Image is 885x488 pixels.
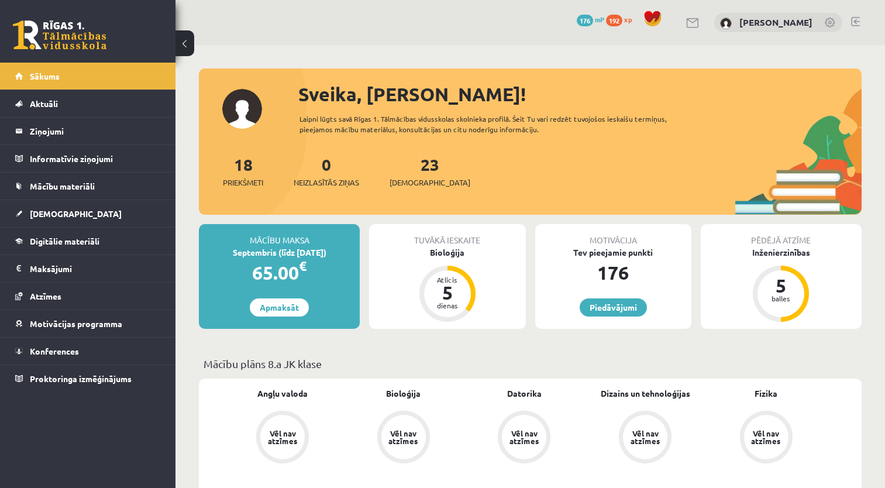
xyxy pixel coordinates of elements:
[15,63,161,90] a: Sākums
[30,145,161,172] legend: Informatīvie ziņojumi
[430,276,465,283] div: Atlicis
[30,346,79,356] span: Konferences
[390,177,470,188] span: [DEMOGRAPHIC_DATA]
[15,228,161,255] a: Digitālie materiāli
[15,145,161,172] a: Informatīvie ziņojumi
[299,114,697,135] div: Laipni lūgts savā Rīgas 1. Tālmācības vidusskolas skolnieka profilā. Šeit Tu vari redzēt tuvojošo...
[601,387,690,400] a: Dizains un tehnoloģijas
[577,15,593,26] span: 176
[701,246,862,259] div: Inženierzinības
[390,154,470,188] a: 23[DEMOGRAPHIC_DATA]
[739,16,812,28] a: [PERSON_NAME]
[15,90,161,117] a: Aktuāli
[629,429,662,445] div: Vēl nav atzīmes
[15,338,161,365] a: Konferences
[250,298,309,317] a: Apmaksāt
[763,276,798,295] div: 5
[386,387,421,400] a: Bioloģija
[199,259,360,287] div: 65.00
[369,246,525,324] a: Bioloģija Atlicis 5 dienas
[257,387,308,400] a: Angļu valoda
[15,173,161,200] a: Mācību materiāli
[585,411,706,466] a: Vēl nav atzīmes
[30,236,99,246] span: Digitālie materiāli
[624,15,632,24] span: xp
[577,15,604,24] a: 176 mP
[15,365,161,392] a: Proktoringa izmēģinājums
[199,246,360,259] div: Septembris (līdz [DATE])
[595,15,604,24] span: mP
[30,181,95,191] span: Mācību materiāli
[606,15,622,26] span: 192
[369,224,525,246] div: Tuvākā ieskaite
[13,20,106,50] a: Rīgas 1. Tālmācības vidusskola
[30,318,122,329] span: Motivācijas programma
[705,411,827,466] a: Vēl nav atzīmes
[535,224,691,246] div: Motivācija
[701,224,862,246] div: Pēdējā atzīme
[535,246,691,259] div: Tev pieejamie punkti
[15,283,161,310] a: Atzīmes
[606,15,638,24] a: 192 xp
[199,224,360,246] div: Mācību maksa
[535,259,691,287] div: 176
[763,295,798,302] div: balles
[222,411,343,466] a: Vēl nav atzīmes
[369,246,525,259] div: Bioloģija
[298,80,862,108] div: Sveika, [PERSON_NAME]!
[701,246,862,324] a: Inženierzinības 5 balles
[755,387,777,400] a: Fizika
[343,411,464,466] a: Vēl nav atzīmes
[30,71,60,81] span: Sākums
[15,200,161,227] a: [DEMOGRAPHIC_DATA]
[464,411,585,466] a: Vēl nav atzīmes
[15,255,161,282] a: Maksājumi
[294,177,359,188] span: Neizlasītās ziņas
[30,255,161,282] legend: Maksājumi
[30,208,122,219] span: [DEMOGRAPHIC_DATA]
[294,154,359,188] a: 0Neizlasītās ziņas
[223,154,263,188] a: 18Priekšmeti
[204,356,857,372] p: Mācību plāns 8.a JK klase
[30,118,161,145] legend: Ziņojumi
[30,373,132,384] span: Proktoringa izmēģinājums
[508,429,540,445] div: Vēl nav atzīmes
[15,118,161,145] a: Ziņojumi
[580,298,647,317] a: Piedāvājumi
[223,177,263,188] span: Priekšmeti
[430,302,465,309] div: dienas
[507,387,542,400] a: Datorika
[750,429,783,445] div: Vēl nav atzīmes
[266,429,299,445] div: Vēl nav atzīmes
[299,257,307,274] span: €
[720,18,732,29] img: Valērija Kožemjakina
[15,310,161,337] a: Motivācijas programma
[387,429,420,445] div: Vēl nav atzīmes
[30,98,58,109] span: Aktuāli
[30,291,61,301] span: Atzīmes
[430,283,465,302] div: 5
